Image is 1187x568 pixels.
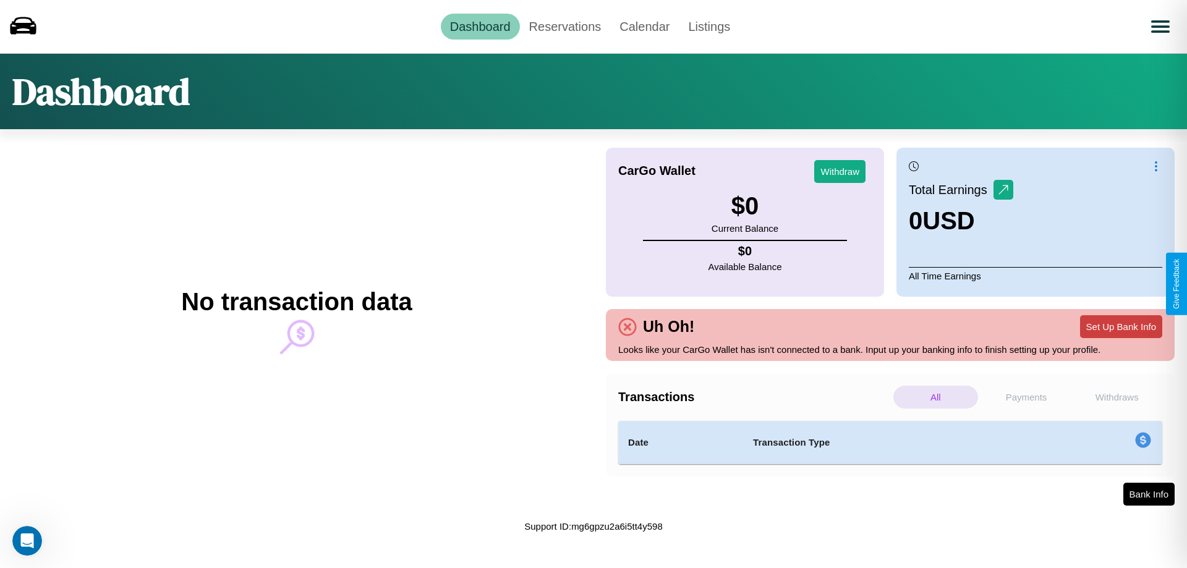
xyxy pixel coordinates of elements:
[628,435,733,450] h4: Date
[441,14,520,40] a: Dashboard
[712,220,778,237] p: Current Balance
[520,14,611,40] a: Reservations
[909,267,1162,284] p: All Time Earnings
[893,386,978,409] p: All
[618,164,696,178] h4: CarGo Wallet
[618,421,1162,464] table: simple table
[708,258,782,275] p: Available Balance
[618,341,1162,358] p: Looks like your CarGo Wallet has isn't connected to a bank. Input up your banking info to finish ...
[12,66,190,117] h1: Dashboard
[181,288,412,316] h2: No transaction data
[679,14,739,40] a: Listings
[984,386,1069,409] p: Payments
[909,207,1013,235] h3: 0 USD
[12,526,42,556] iframe: Intercom live chat
[909,179,993,201] p: Total Earnings
[1143,9,1178,44] button: Open menu
[524,518,663,535] p: Support ID: mg6gpzu2a6i5tt4y598
[712,192,778,220] h3: $ 0
[610,14,679,40] a: Calendar
[1074,386,1159,409] p: Withdraws
[753,435,1034,450] h4: Transaction Type
[1123,483,1175,506] button: Bank Info
[618,390,890,404] h4: Transactions
[1080,315,1162,338] button: Set Up Bank Info
[708,244,782,258] h4: $ 0
[637,318,700,336] h4: Uh Oh!
[814,160,866,183] button: Withdraw
[1172,259,1181,309] div: Give Feedback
